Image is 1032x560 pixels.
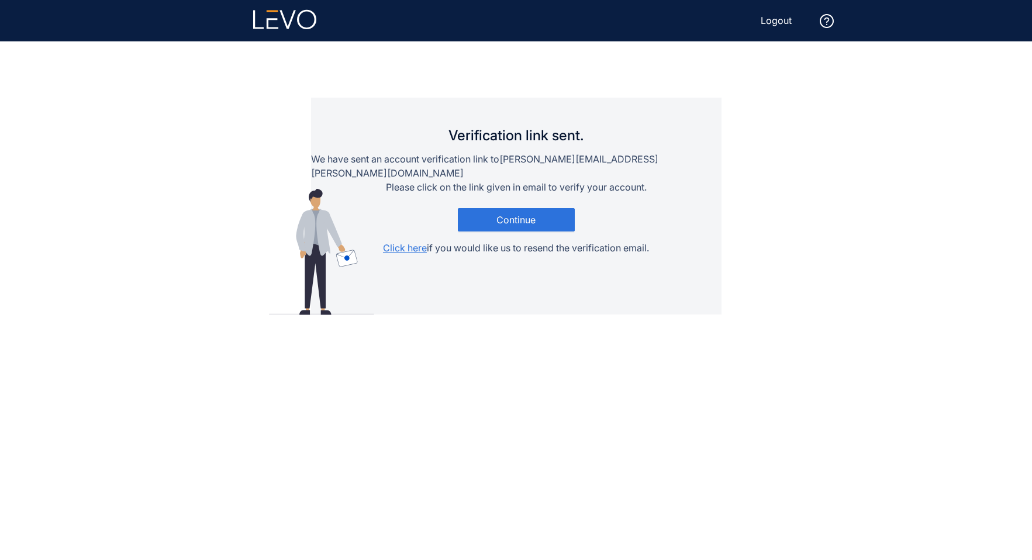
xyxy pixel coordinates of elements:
h1: Verification link sent. [448,133,584,138]
span: Logout [761,15,792,26]
span: Click here [383,242,427,254]
p: Please click on the link given in email to verify your account. [386,180,647,194]
p: We have sent an account verification link to [PERSON_NAME][EMAIL_ADDRESS][PERSON_NAME][DOMAIN_NAME] [311,152,722,180]
button: Continue [458,208,575,231]
p: if you would like us to resend the verification email. [383,241,649,255]
button: Logout [751,11,801,30]
span: Continue [496,215,536,225]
